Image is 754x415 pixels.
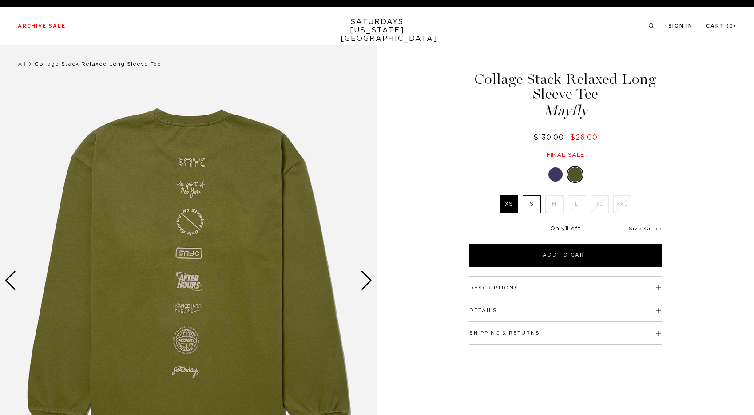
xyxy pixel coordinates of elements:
[18,24,66,28] a: Archive Sale
[706,24,736,28] a: Cart (0)
[469,308,497,313] button: Details
[468,103,663,118] span: Mayfly
[668,24,693,28] a: Sign In
[570,134,598,141] span: $26.00
[18,61,26,67] a: All
[523,195,541,213] label: S
[469,331,540,336] button: Shipping & Returns
[565,226,567,232] span: 1
[730,24,733,28] small: 0
[469,285,519,290] button: Descriptions
[533,134,567,141] del: $130.00
[469,244,662,267] button: Add to Cart
[629,226,662,231] a: Size Guide
[468,72,663,118] h1: Collage Stack Relaxed Long Sleeve Tee
[500,195,518,213] label: XS
[4,271,16,290] div: Previous slide
[468,151,663,159] div: Final sale
[341,18,414,43] a: SATURDAYS[US_STATE][GEOGRAPHIC_DATA]
[35,61,161,67] span: Collage Stack Relaxed Long Sleeve Tee
[361,271,373,290] div: Next slide
[469,225,662,233] div: Only Left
